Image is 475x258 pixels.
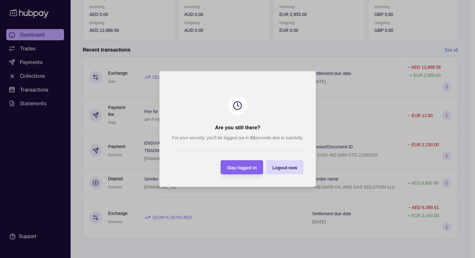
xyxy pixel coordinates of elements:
[272,165,297,170] span: Logout now
[215,124,260,131] h2: Are you still there?
[227,165,257,170] span: Stay logged in
[172,134,303,141] p: For your security, you’ll be logged out in seconds due to inactivity.
[220,160,263,174] button: Stay logged in
[250,135,255,140] strong: 53
[266,160,303,174] button: Logout now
